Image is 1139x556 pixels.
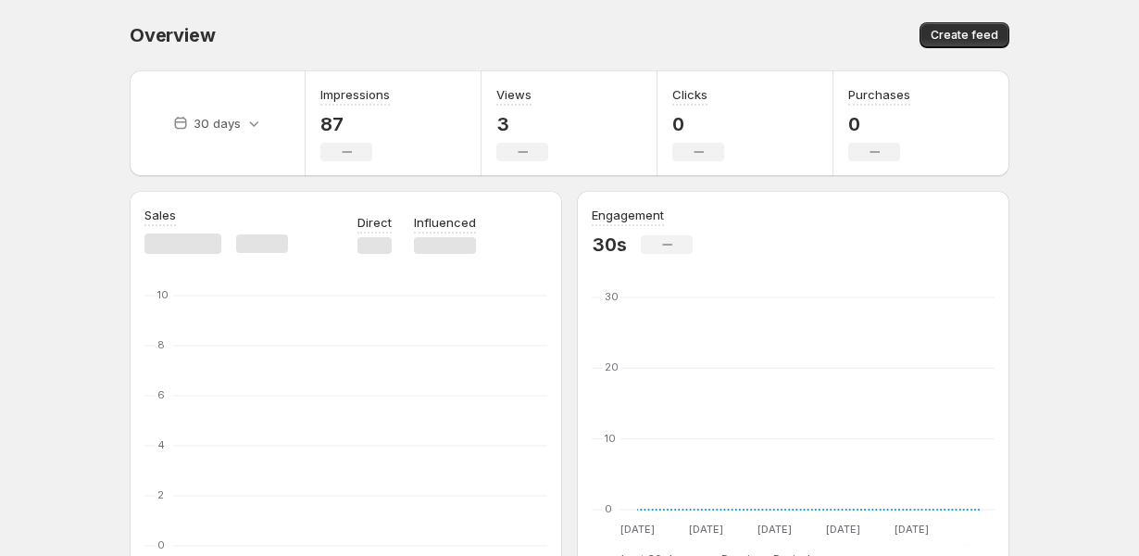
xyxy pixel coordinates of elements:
text: 30 [605,290,619,303]
h3: Impressions [320,85,390,104]
p: 3 [496,113,548,135]
p: 0 [848,113,910,135]
text: 10 [605,432,616,445]
p: 87 [320,113,390,135]
p: 0 [672,113,724,135]
text: 2 [157,488,164,501]
text: [DATE] [757,523,792,536]
text: 10 [157,288,169,301]
h3: Views [496,85,532,104]
h3: Clicks [672,85,707,104]
text: 0 [605,502,612,515]
p: 30 days [194,114,241,133]
text: [DATE] [895,523,929,536]
span: Create feed [931,28,998,43]
text: 0 [157,538,165,551]
h3: Sales [144,206,176,224]
text: [DATE] [826,523,860,536]
p: Influenced [414,213,476,232]
p: Direct [357,213,392,232]
h3: Engagement [592,206,664,224]
text: 6 [157,388,165,401]
text: [DATE] [620,523,655,536]
text: 4 [157,438,165,451]
h3: Purchases [848,85,910,104]
text: 20 [605,360,619,373]
button: Create feed [920,22,1009,48]
text: [DATE] [689,523,723,536]
p: 30s [592,234,626,256]
span: Overview [130,24,215,46]
text: 8 [157,338,165,351]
